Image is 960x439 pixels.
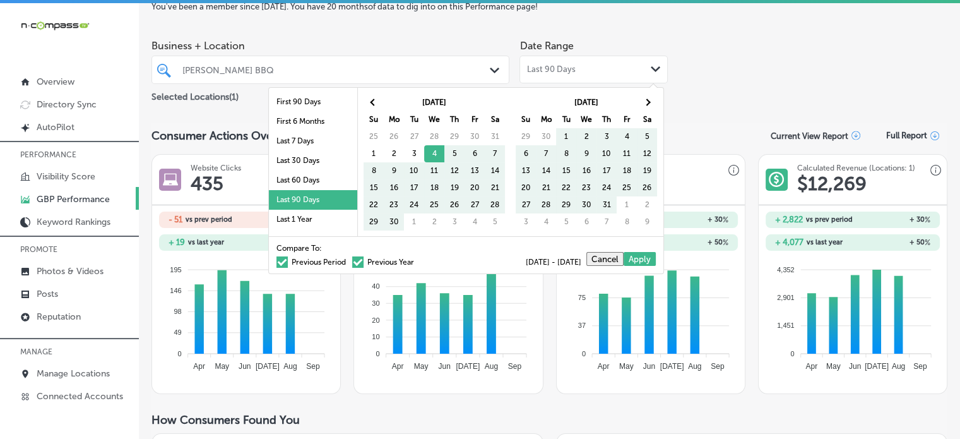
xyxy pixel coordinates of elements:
[925,238,930,247] span: %
[37,99,97,110] p: Directory Sync
[424,213,444,231] td: 2
[246,238,324,247] h2: + 5
[556,145,576,162] td: 8
[424,145,444,162] td: 4
[444,213,465,231] td: 3
[576,162,596,179] td: 16
[404,128,424,145] td: 27
[404,213,424,231] td: 1
[596,179,617,196] td: 24
[596,111,617,128] th: Th
[849,362,861,371] tspan: Jun
[516,196,536,213] td: 27
[637,179,657,196] td: 26
[276,258,346,266] label: Previous Period
[536,196,556,213] td: 28
[596,128,617,145] td: 3
[151,40,509,52] span: Business + Location
[384,94,485,111] th: [DATE]
[617,145,637,162] td: 11
[37,311,81,322] p: Reputation
[637,213,657,231] td: 9
[485,162,505,179] td: 14
[384,213,404,231] td: 30
[444,179,465,196] td: 19
[807,239,843,246] span: vs last year
[424,196,444,213] td: 25
[617,111,637,128] th: Fr
[269,151,357,171] li: Last 30 Days
[651,215,728,224] h2: + 30
[556,128,576,145] td: 1
[364,145,384,162] td: 1
[404,196,424,213] td: 24
[578,294,585,301] tspan: 75
[364,213,384,231] td: 29
[364,196,384,213] td: 22
[775,238,803,247] h2: + 4,077
[556,179,576,196] td: 22
[404,145,424,162] td: 3
[170,265,181,273] tspan: 195
[269,229,357,249] li: Last 2 Years
[790,349,794,357] tspan: 0
[269,131,357,151] li: Last 7 Days
[485,362,498,371] tspan: Aug
[256,362,280,371] tspan: [DATE]
[576,196,596,213] td: 30
[925,215,930,224] span: %
[576,128,596,145] td: 2
[596,213,617,231] td: 7
[586,252,624,266] button: Cancel
[516,162,536,179] td: 13
[624,252,656,266] button: Apply
[465,179,485,196] td: 20
[269,171,357,190] li: Last 60 Days
[37,391,123,402] p: Connected Accounts
[169,215,182,224] h2: - 51
[465,145,485,162] td: 6
[372,282,380,290] tspan: 40
[151,413,300,427] span: How Consumers Found You
[806,216,853,223] span: vs prev period
[215,362,230,371] tspan: May
[797,164,915,172] h3: Calculated Revenue (Locations: 1)
[392,362,404,371] tspan: Apr
[170,287,181,294] tspan: 146
[485,213,505,231] td: 5
[536,145,556,162] td: 7
[372,316,380,323] tspan: 20
[508,362,522,371] tspan: Sep
[424,179,444,196] td: 18
[576,111,596,128] th: We
[637,128,657,145] td: 5
[516,145,536,162] td: 6
[174,308,182,315] tspan: 98
[596,196,617,213] td: 31
[777,265,795,273] tspan: 4,352
[456,362,480,371] tspan: [DATE]
[384,179,404,196] td: 16
[723,215,728,224] span: %
[637,111,657,128] th: Sa
[619,362,634,371] tspan: May
[597,362,609,371] tspan: Apr
[485,128,505,145] td: 31
[516,128,536,145] td: 29
[384,128,404,145] td: 26
[596,145,617,162] td: 10
[376,349,380,357] tspan: 0
[283,362,297,371] tspan: Aug
[151,2,947,11] label: You've been a member since [DATE] . You have 20 months of data to dig into on this Performance page!
[576,213,596,231] td: 6
[526,258,586,266] span: [DATE] - [DATE]
[660,362,684,371] tspan: [DATE]
[306,362,320,371] tspan: Sep
[404,179,424,196] td: 17
[913,362,927,371] tspan: Sep
[239,362,251,371] tspan: Jun
[384,111,404,128] th: Mo
[444,162,465,179] td: 12
[444,128,465,145] td: 29
[771,131,848,141] p: Current View Report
